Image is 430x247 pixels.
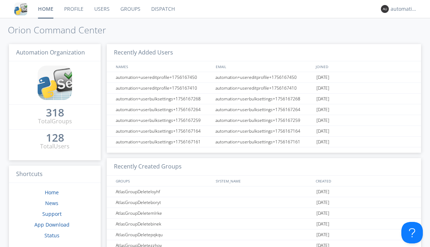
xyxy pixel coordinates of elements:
span: [DATE] [316,94,329,104]
a: automation+userbulksettings+1756167164automation+userbulksettings+1756167164[DATE] [107,126,421,137]
a: AtlasGroupDeletebinek[DATE] [107,219,421,229]
div: JOINED [314,61,414,72]
a: automation+userbulksettings+1756167259automation+userbulksettings+1756167259[DATE] [107,115,421,126]
div: automation+userbulksettings+1756167259 [114,115,213,125]
a: AtlasGroupDeletepqkqu[DATE] [107,229,421,240]
div: automation+userbulksettings+1756167264 [114,104,213,115]
span: Automation Organization [16,48,85,56]
span: [DATE] [316,208,329,219]
span: [DATE] [316,197,329,208]
div: automation+usereditprofile+1756167410 [214,83,315,93]
div: 128 [46,134,64,141]
div: automation+usereditprofile+1756167450 [114,72,213,82]
a: automation+userbulksettings+1756167268automation+userbulksettings+1756167268[DATE] [107,94,421,104]
a: App Download [34,221,70,228]
a: Status [44,232,59,239]
div: automation+usereditprofile+1756167450 [214,72,315,82]
a: AtlasGroupDeleteloyhf[DATE] [107,186,421,197]
div: 318 [46,109,64,116]
div: automation+userbulksettings+1756167259 [214,115,315,125]
a: automation+usereditprofile+1756167410automation+usereditprofile+1756167410[DATE] [107,83,421,94]
div: CREATED [314,176,414,186]
div: AtlasGroupDeletepqkqu [114,229,213,240]
div: automation+userbulksettings+1756167164 [214,126,315,136]
a: AtlasGroupDeletemlrke[DATE] [107,208,421,219]
div: automation+userbulksettings+1756167161 [114,137,213,147]
div: EMAIL [214,61,314,72]
h3: Shortcuts [9,166,101,183]
iframe: Toggle Customer Support [401,222,423,243]
div: automation+userbulksettings+1756167264 [214,104,315,115]
span: [DATE] [316,104,329,115]
a: News [45,200,58,206]
h3: Recently Added Users [107,44,421,62]
a: 318 [46,109,64,117]
span: [DATE] [316,219,329,229]
div: automation+userbulksettings+1756167161 [214,137,315,147]
a: automation+usereditprofile+1756167450automation+usereditprofile+1756167450[DATE] [107,72,421,83]
div: NAMES [114,61,212,72]
a: 128 [46,134,64,142]
h3: Recently Created Groups [107,158,421,176]
a: AtlasGroupDeleteboryt[DATE] [107,197,421,208]
span: [DATE] [316,126,329,137]
div: GROUPS [114,176,212,186]
div: automation+atlas0003 [391,5,417,13]
a: Home [45,189,59,196]
div: AtlasGroupDeletebinek [114,219,213,229]
div: Total Users [40,142,70,151]
img: cddb5a64eb264b2086981ab96f4c1ba7 [38,66,72,100]
span: [DATE] [316,229,329,240]
div: Total Groups [38,117,72,125]
img: cddb5a64eb264b2086981ab96f4c1ba7 [14,3,27,15]
div: automation+userbulksettings+1756167164 [114,126,213,136]
div: SYSTEM_NAME [214,176,314,186]
img: 373638.png [381,5,389,13]
a: Support [42,210,62,217]
a: automation+userbulksettings+1756167161automation+userbulksettings+1756167161[DATE] [107,137,421,147]
div: AtlasGroupDeleteboryt [114,197,213,208]
span: [DATE] [316,115,329,126]
span: [DATE] [316,83,329,94]
span: [DATE] [316,137,329,147]
a: automation+userbulksettings+1756167264automation+userbulksettings+1756167264[DATE] [107,104,421,115]
div: AtlasGroupDeleteloyhf [114,186,213,197]
span: [DATE] [316,72,329,83]
div: automation+userbulksettings+1756167268 [114,94,213,104]
div: AtlasGroupDeletemlrke [114,208,213,218]
div: automation+userbulksettings+1756167268 [214,94,315,104]
div: automation+usereditprofile+1756167410 [114,83,213,93]
span: [DATE] [316,186,329,197]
